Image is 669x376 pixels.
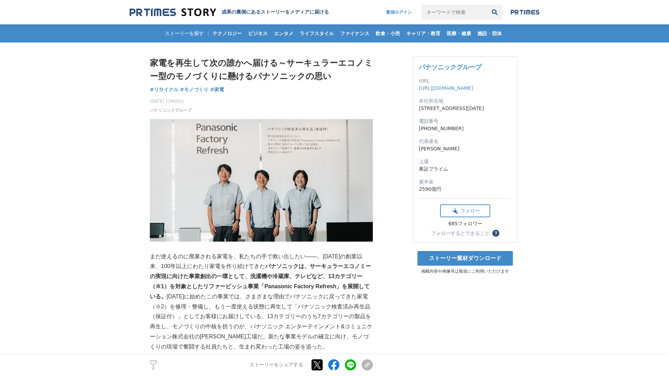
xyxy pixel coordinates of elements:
[417,251,513,266] a: ストーリー素材ダウンロード
[249,362,303,368] p: ストーリーをシェアする
[421,5,487,20] input: キーワードで検索
[403,24,443,42] a: キャリア・教育
[337,24,372,42] a: ファイナンス
[271,30,296,37] span: エンタメ
[419,85,473,91] a: [URL][DOMAIN_NAME]
[493,231,498,236] span: ？
[419,77,512,85] dt: URL
[373,30,403,37] span: 飲食・小売
[475,30,505,37] span: 施設・団体
[373,24,403,42] a: 飲食・小売
[210,30,245,37] span: テクノロジー
[511,9,539,15] img: prtimes
[130,8,216,17] img: 成果の裏側にあるストーリーをメディアに届ける
[379,5,418,20] a: 配信ログイン
[419,125,512,132] dd: [PHONE_NUMBER]
[297,30,337,37] span: ライフスタイル
[150,107,192,113] a: パナソニックグループ
[210,24,245,42] a: テクノロジー
[419,118,512,125] dt: 電話番号
[210,86,224,93] a: #家電
[419,105,512,112] dd: [STREET_ADDRESS][DATE]
[419,165,512,173] dd: 東証プライム
[419,97,512,105] dt: 本社所在地
[475,24,505,42] a: 施設・団体
[130,8,329,17] a: 成果の裏側にあるストーリーをメディアに届ける 成果の裏側にあるストーリーをメディアに届ける
[419,186,512,193] dd: 2590億円
[150,86,178,93] a: #リサイクル
[245,30,270,37] span: ビジネス
[150,263,371,299] strong: パナソニックは、サーキュラーエコノミーの実現に向けた事業創出の一環として、洗濯機や冷蔵庫、テレビなど、13カテゴリー（※1）を対象としたリファービッシュ事業「Panasonic Factory ...
[150,56,373,83] h1: 家電を再生して次の誰かへ届ける～サーキュラーエコノミー型のモノづくりに懸けるパナソニックの思い
[150,367,157,370] p: 2
[413,268,517,274] p: 掲載内容や画像等は報道にご利用いただけます
[444,30,474,37] span: 医療・健康
[150,98,192,104] span: [DATE] 13時00分
[419,63,482,71] a: パナソニックグループ
[492,230,499,237] button: ？
[440,221,490,227] div: 685フォロワー
[487,5,502,20] button: 検索
[419,145,512,152] dd: [PERSON_NAME]
[222,9,329,15] h2: 成果の裏側にあるストーリーをメディアに届ける
[297,24,337,42] a: ライフスタイル
[150,252,373,352] p: まだ使えるのに廃棄される家電を、私たちの手で救い出したい――。[DATE]の創業以来、100年以上にわたり家電を作り続けてきた [DATE]に始めたこの事業では、さまざまな理由でパナソニックに戻...
[419,138,512,145] dt: 代表者名
[419,158,512,165] dt: 上場
[403,30,443,37] span: キャリア・教育
[337,30,372,37] span: ファイナンス
[245,24,270,42] a: ビジネス
[271,24,296,42] a: エンタメ
[150,119,373,242] img: thumbnail_8b93da20-846d-11f0-b3f6-63d438e80013.jpg
[444,24,474,42] a: 医療・健康
[431,231,490,236] div: フォローするとできること
[180,86,209,93] a: #モノづくり
[440,204,490,217] button: フォロー
[419,178,512,186] dt: 資本金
